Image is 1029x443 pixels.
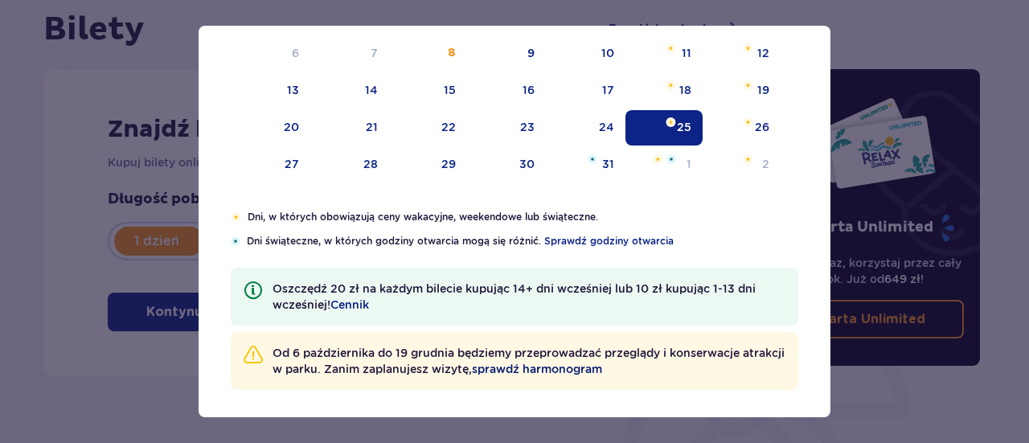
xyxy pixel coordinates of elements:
[231,73,310,109] td: poniedziałek, 13 października 2025
[330,297,369,313] a: Cennik
[231,36,310,72] td: Data niedostępna. poniedziałek, 6 października 2025
[599,119,614,135] div: 24
[743,117,753,127] img: Pomarańczowa gwiazdka
[527,45,535,61] div: 9
[365,82,378,98] div: 14
[441,156,456,172] div: 29
[247,234,798,248] p: Dni świąteczne, w których godziny otwarcia mogą się różnić.
[519,156,535,172] div: 30
[743,43,753,53] img: Pomarańczowa gwiazdka
[703,73,781,109] td: niedziela, 19 października 2025
[546,147,625,183] td: piątek, 31 października 2025
[757,45,769,61] div: 12
[757,82,769,98] div: 19
[231,236,240,246] img: Niebieska gwiazdka
[284,119,299,135] div: 20
[389,73,467,109] td: środa, 15 października 2025
[601,45,614,61] div: 10
[285,156,299,172] div: 27
[287,82,299,98] div: 13
[389,110,467,146] td: środa, 22 października 2025
[520,119,535,135] div: 23
[743,154,753,164] img: Pomarańczowa gwiazdka
[523,82,535,98] div: 16
[588,154,597,164] img: Niebieska gwiazdka
[389,147,467,183] td: środa, 29 października 2025
[467,73,547,109] td: czwartek, 16 października 2025
[371,45,378,61] div: 7
[703,36,781,72] td: niedziela, 12 października 2025
[546,73,625,109] td: piątek, 17 października 2025
[682,45,691,61] div: 11
[231,110,310,146] td: poniedziałek, 20 października 2025
[248,210,798,224] p: Dni, w których obowiązują ceny wakacyjne, weekendowe lub świąteczne.
[444,82,456,98] div: 15
[546,110,625,146] td: piątek, 24 października 2025
[441,119,456,135] div: 22
[602,156,614,172] div: 31
[310,36,390,72] td: Data niedostępna. wtorek, 7 października 2025
[310,73,390,109] td: wtorek, 14 października 2025
[467,147,547,183] td: czwartek, 30 października 2025
[366,119,378,135] div: 21
[625,147,703,183] td: sobota, 1 listopada 2025
[743,80,753,90] img: Pomarańczowa gwiazdka
[703,110,781,146] td: niedziela, 26 października 2025
[666,154,676,164] img: Niebieska gwiazdka
[546,36,625,72] td: piątek, 10 października 2025
[679,82,691,98] div: 18
[310,110,390,146] td: wtorek, 21 października 2025
[231,212,241,222] img: Pomarańczowa gwiazdka
[389,36,467,72] td: środa, 8 października 2025
[666,43,676,53] img: Pomarańczowa gwiazdka
[363,156,378,172] div: 28
[677,119,691,135] div: 25
[231,147,310,183] td: poniedziałek, 27 października 2025
[310,147,390,183] td: wtorek, 28 października 2025
[602,82,614,98] div: 17
[292,45,299,61] div: 6
[625,110,703,146] td: Data zaznaczona. sobota, 25 października 2025
[625,73,703,109] td: sobota, 18 października 2025
[273,281,785,313] p: Oszczędź 20 zł na każdym bilecie kupując 14+ dni wcześniej lub 10 zł kupując 1-13 dni wcześniej!
[666,80,676,90] img: Pomarańczowa gwiazdka
[703,147,781,183] td: niedziela, 2 listopada 2025
[666,117,676,127] img: Pomarańczowa gwiazdka
[544,234,674,248] a: Sprawdź godziny otwarcia
[472,361,602,377] a: sprawdź harmonogram
[448,45,456,61] div: 8
[762,156,769,172] div: 2
[653,154,663,164] img: Pomarańczowa gwiazdka
[625,36,703,72] td: sobota, 11 października 2025
[273,345,785,377] p: Od 6 października do 19 grudnia będziemy przeprowadzać przeglądy i konserwacje atrakcji w parku. ...
[755,119,769,135] div: 26
[687,156,691,172] div: 1
[467,110,547,146] td: czwartek, 23 października 2025
[467,36,547,72] td: czwartek, 9 października 2025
